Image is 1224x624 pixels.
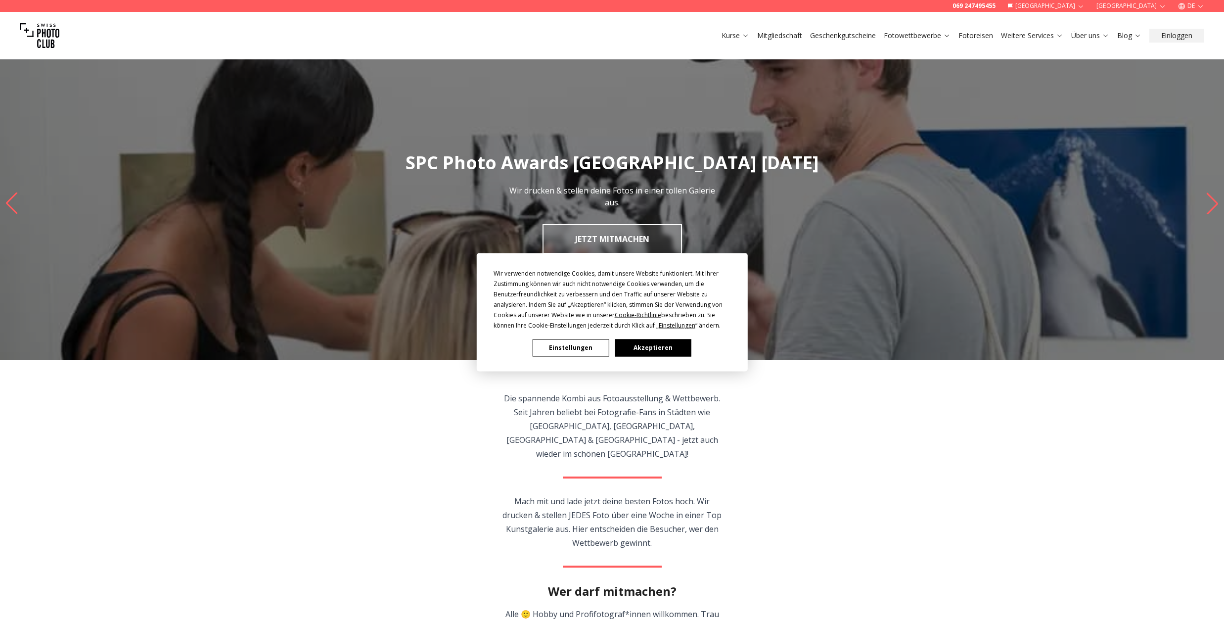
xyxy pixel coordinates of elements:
span: Cookie-Richtlinie [615,310,661,319]
button: Einstellungen [533,339,609,356]
div: Wir verwenden notwendige Cookies, damit unsere Website funktioniert. Mit Ihrer Zustimmung können ... [494,268,731,330]
button: Akzeptieren [615,339,691,356]
span: Einstellungen [659,321,695,329]
div: Cookie Consent Prompt [476,253,747,371]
